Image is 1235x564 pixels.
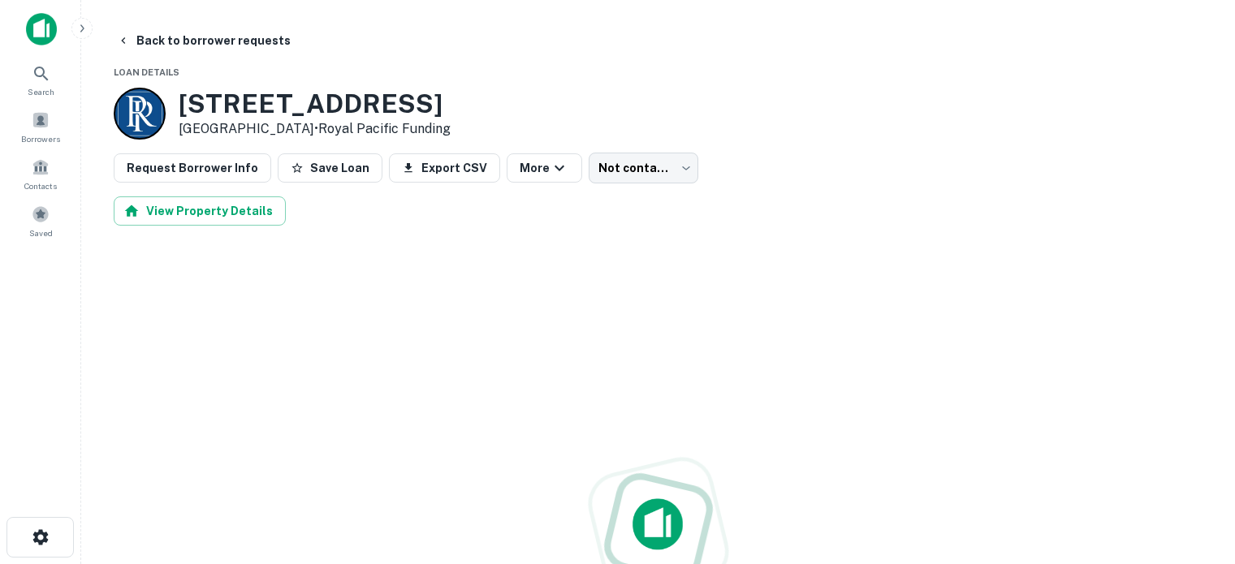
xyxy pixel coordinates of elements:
[278,153,382,183] button: Save Loan
[29,226,53,239] span: Saved
[589,153,698,183] div: Not contacted
[24,179,57,192] span: Contacts
[179,88,451,119] h3: [STREET_ADDRESS]
[21,132,60,145] span: Borrowers
[389,153,500,183] button: Export CSV
[5,199,76,243] a: Saved
[26,13,57,45] img: capitalize-icon.png
[5,58,76,101] a: Search
[1154,434,1235,512] iframe: Chat Widget
[318,121,451,136] a: Royal Pacific Funding
[5,152,76,196] a: Contacts
[114,67,179,77] span: Loan Details
[28,85,54,98] span: Search
[507,153,582,183] button: More
[179,119,451,139] p: [GEOGRAPHIC_DATA] •
[114,196,286,226] button: View Property Details
[114,153,271,183] button: Request Borrower Info
[5,105,76,149] a: Borrowers
[110,26,297,55] button: Back to borrower requests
